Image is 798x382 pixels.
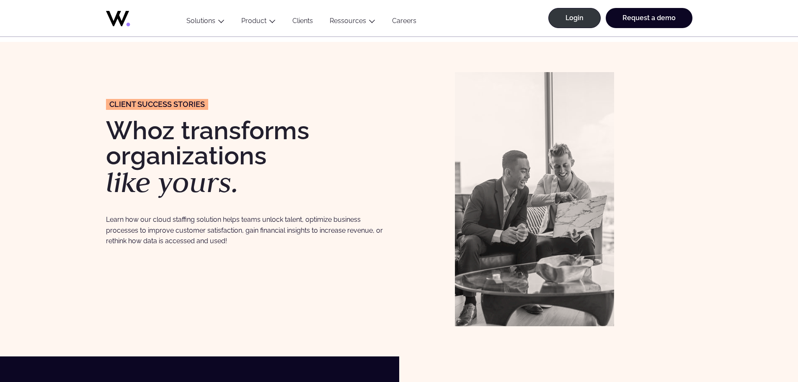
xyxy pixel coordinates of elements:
[241,17,266,25] a: Product
[109,101,205,108] span: CLIENT success stories
[106,118,391,197] h1: Whoz transforms organizations
[455,72,614,326] img: Clients Whoz
[178,17,233,28] button: Solutions
[284,17,321,28] a: Clients
[548,8,601,28] a: Login
[384,17,425,28] a: Careers
[321,17,384,28] button: Ressources
[233,17,284,28] button: Product
[106,164,239,200] em: like yours.
[106,214,391,246] p: Learn how our cloud staffing solution helps teams unlock talent, optimize business processes to i...
[330,17,366,25] a: Ressources
[606,8,692,28] a: Request a demo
